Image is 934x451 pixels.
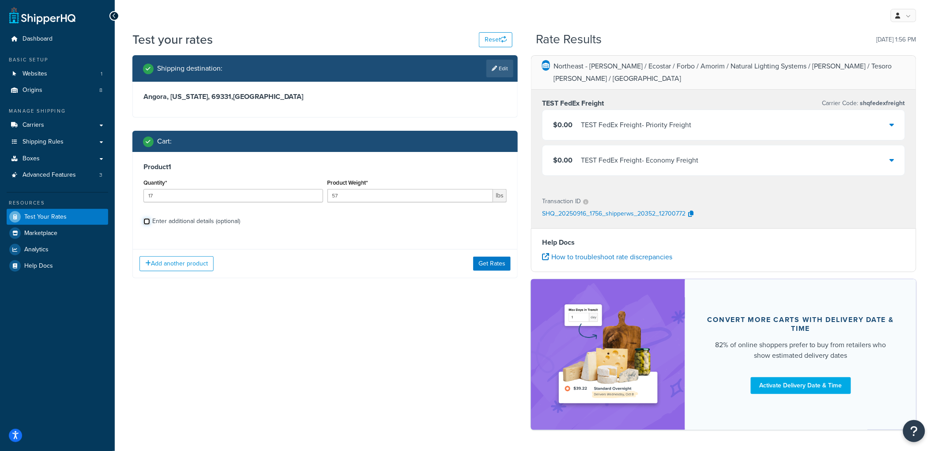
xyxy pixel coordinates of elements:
[553,292,663,417] img: feature-image-ddt-36eae7f7280da8017bfb280eaccd9c446f90b1fe08728e4019434db127062ab4.png
[553,120,572,130] span: $0.00
[152,215,240,227] div: Enter additional details (optional)
[859,99,905,108] span: shqfedexfreight
[7,31,108,47] a: Dashboard
[24,230,57,237] span: Marketplace
[7,258,108,274] a: Help Docs
[24,262,53,270] span: Help Docs
[479,32,512,47] button: Reset
[23,155,40,163] span: Boxes
[328,189,493,202] input: 0.00
[536,33,602,46] h2: Rate Results
[7,134,108,150] a: Shipping Rules
[143,179,167,186] label: Quantity*
[7,66,108,82] li: Websites
[542,208,685,221] p: SHQ_20250916_1756_shipperws_20352_12700772
[706,340,895,361] div: 82% of online shoppers prefer to buy from retailers who show estimated delivery dates
[542,237,905,248] h4: Help Docs
[7,209,108,225] a: Test Your Rates
[751,377,851,394] a: Activate Delivery Date & Time
[132,31,213,48] h1: Test your rates
[542,195,581,208] p: Transaction ID
[7,56,108,64] div: Basic Setup
[7,82,108,99] li: Origins
[473,257,511,271] button: Get Rates
[101,70,102,78] span: 1
[157,64,222,72] h2: Shipping destination :
[23,138,64,146] span: Shipping Rules
[23,121,44,129] span: Carriers
[486,60,513,77] a: Edit
[157,137,172,145] h2: Cart :
[7,225,108,241] a: Marketplace
[903,420,925,442] button: Open Resource Center
[23,87,42,94] span: Origins
[328,179,368,186] label: Product Weight*
[7,167,108,183] a: Advanced Features3
[7,82,108,99] a: Origins8
[554,60,905,85] p: Northeast - [PERSON_NAME] / Ecostar / Forbo / Amorim / Natural Lighting Systems / [PERSON_NAME] /...
[99,171,102,179] span: 3
[581,154,698,167] div: TEST FedEx Freight - Economy Freight
[7,107,108,115] div: Manage Shipping
[143,189,323,202] input: 0.0
[542,99,604,108] h3: TEST FedEx Freight
[7,242,108,258] a: Analytics
[23,171,76,179] span: Advanced Features
[706,315,895,333] div: Convert more carts with delivery date & time
[493,189,507,202] span: lbs
[143,218,150,225] input: Enter additional details (optional)
[822,97,905,110] p: Carrier Code:
[7,66,108,82] a: Websites1
[581,119,691,131] div: TEST FedEx Freight - Priority Freight
[143,163,507,171] h3: Product 1
[7,199,108,207] div: Resources
[24,213,67,221] span: Test Your Rates
[24,246,49,254] span: Analytics
[7,117,108,133] a: Carriers
[99,87,102,94] span: 8
[143,92,507,101] h3: Angora, [US_STATE], 69331 , [GEOGRAPHIC_DATA]
[553,155,572,165] span: $0.00
[542,252,672,262] a: How to troubleshoot rate discrepancies
[139,256,214,271] button: Add another product
[877,34,916,46] p: [DATE] 1:56 PM
[7,151,108,167] a: Boxes
[7,167,108,183] li: Advanced Features
[23,70,47,78] span: Websites
[23,35,53,43] span: Dashboard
